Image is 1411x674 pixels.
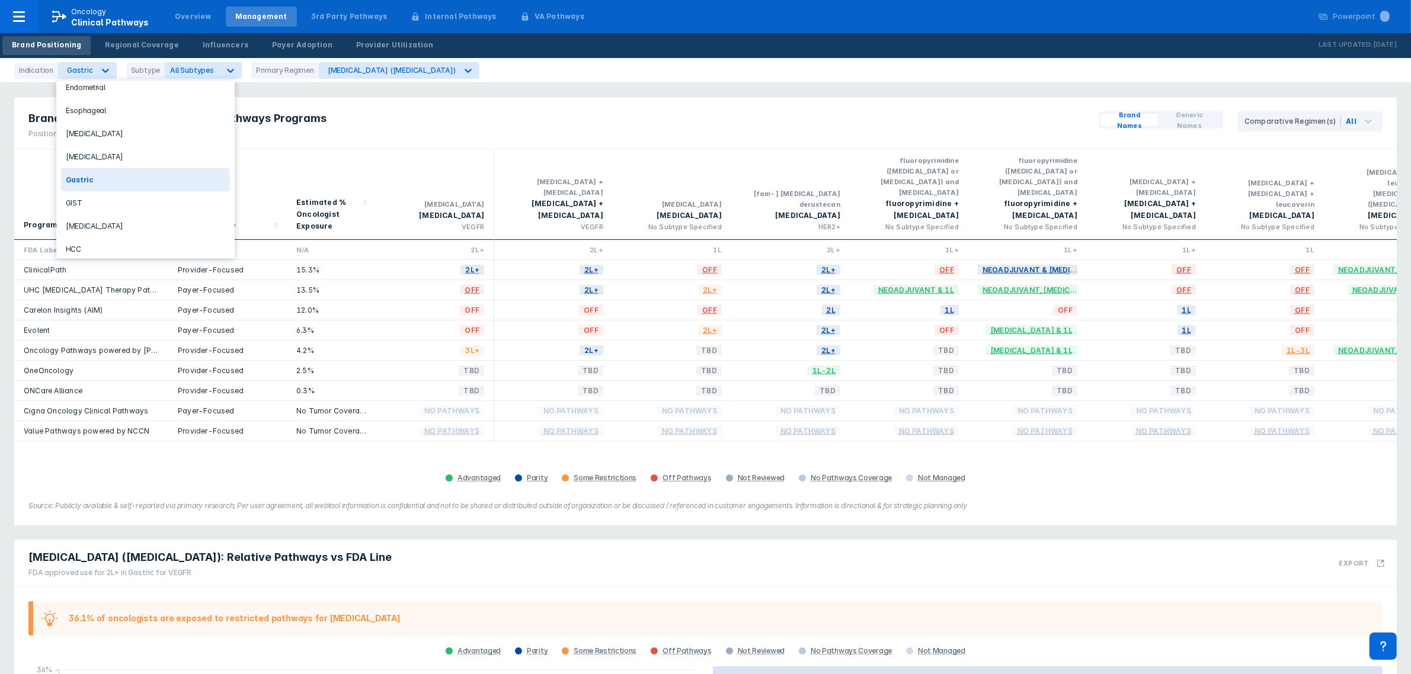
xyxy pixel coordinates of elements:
span: OFF [697,263,722,277]
div: Brand Positioning [12,40,81,50]
div: [MEDICAL_DATA] [61,122,230,145]
div: Not Managed [918,473,965,483]
span: No Pathways [657,404,722,418]
span: OFF [1053,303,1077,317]
span: 2L+ [817,263,840,277]
span: 1L [940,303,959,317]
div: 1L+ [859,245,959,255]
div: Payer-Focused [178,325,277,335]
a: UHC [MEDICAL_DATA] Therapy Pathways [24,285,174,294]
div: Provider-Focused [178,426,277,436]
div: GIST [61,191,230,214]
span: TBD [459,364,484,377]
span: No Pathways [657,424,722,438]
span: 2L+ [580,283,603,297]
span: 1L [1178,323,1196,337]
div: [MEDICAL_DATA] + [MEDICAL_DATA] [504,198,603,222]
div: [MEDICAL_DATA] [61,214,230,237]
div: No Tumor Coverage [296,426,366,436]
div: Indication [14,62,58,79]
div: Influencers [203,40,248,50]
span: No Pathways [1250,404,1314,418]
span: Brand Names [1106,110,1153,131]
div: Subtype [126,62,165,79]
div: [MEDICAL_DATA] [61,145,230,168]
span: No Pathways [420,424,484,438]
div: fluoropyrimidine ([MEDICAL_DATA] or [MEDICAL_DATA]) and [MEDICAL_DATA] [978,155,1077,198]
a: OneOncology [24,366,73,375]
span: OFF [935,323,959,337]
div: [fam-] [MEDICAL_DATA] deruxtecan [741,188,840,210]
a: Value Pathways powered by NCCN [24,426,149,435]
span: 1L [1178,303,1196,317]
div: Primary Regimen [251,62,319,79]
button: Brand Names [1101,114,1158,126]
span: TBD [459,384,484,397]
span: OFF [1290,283,1314,297]
a: Influencers [193,36,258,55]
span: [MEDICAL_DATA] & 1L [986,323,1077,337]
span: No Pathways [1013,404,1077,418]
div: Comparative Regimen(s) [1244,116,1341,127]
div: Not Reviewed [738,473,785,483]
div: [MEDICAL_DATA] [385,210,484,222]
div: 1L+ [978,245,1077,255]
span: No Pathways [539,424,603,438]
div: Advantaged [457,646,501,656]
div: Some Restrictions [574,646,636,656]
div: Off Pathways [663,646,711,656]
div: [MEDICAL_DATA] + [MEDICAL_DATA] [1096,176,1196,198]
div: Not Managed [918,646,965,656]
div: Positioning colors represent relative access to FDA label [28,129,327,139]
span: TBD [1052,364,1077,377]
div: Payer-Focused [178,305,277,315]
span: 3L+ [460,344,484,357]
span: OFF [1172,263,1196,277]
div: [MEDICAL_DATA] [385,199,484,210]
span: TBD [1170,364,1196,377]
div: 2.5% [296,365,366,375]
div: Not Reviewed [738,646,785,656]
span: No Pathways [539,404,603,418]
span: No Pathways [1013,424,1077,438]
div: 0.3% [296,386,366,396]
div: HER2+ [741,222,840,232]
span: No Pathways [1250,424,1314,438]
p: [DATE] [1373,39,1397,51]
span: TBD [933,364,959,377]
div: 4.2% [296,345,366,355]
span: Clinical Pathways [71,17,149,27]
a: ONCare Alliance [24,386,82,395]
p: Last Updated: [1319,39,1373,51]
a: Overview [165,7,221,27]
span: No Pathways [776,404,840,418]
span: Generic Names [1163,110,1216,131]
span: OFF [579,323,603,337]
span: [MEDICAL_DATA] ([MEDICAL_DATA]): Relative Pathways vs FDA Line [28,550,392,564]
span: No Pathways [1131,424,1196,438]
div: 1L [1215,245,1314,255]
div: Some Restrictions [574,473,636,483]
span: 1L-2L [808,364,840,377]
span: Brand Positioning Across Relevant Pathways Programs [28,111,327,126]
span: 2L+ [817,283,840,297]
div: fluoropyrimidine + [MEDICAL_DATA] [859,198,959,222]
a: Payer Adoption [263,36,342,55]
div: [MEDICAL_DATA] + [MEDICAL_DATA] [504,176,603,198]
span: No Pathways [420,404,484,418]
div: No Subtype Specified [978,222,1077,232]
span: TBD [1289,384,1314,397]
span: No Pathways [894,424,959,438]
span: Neoadjuvant & 1L [874,283,959,297]
div: Management [235,11,287,22]
div: Endometrial [61,76,230,99]
div: VA Pathways [535,11,584,22]
div: Esophageal [61,99,230,122]
div: Program [24,219,57,231]
span: OFF [1172,283,1196,297]
div: Payer-Focused [178,406,277,416]
a: Evolent [24,326,50,335]
div: Gastric [61,168,230,191]
div: [MEDICAL_DATA] + [MEDICAL_DATA] [1096,198,1196,222]
span: OFF [579,303,603,317]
